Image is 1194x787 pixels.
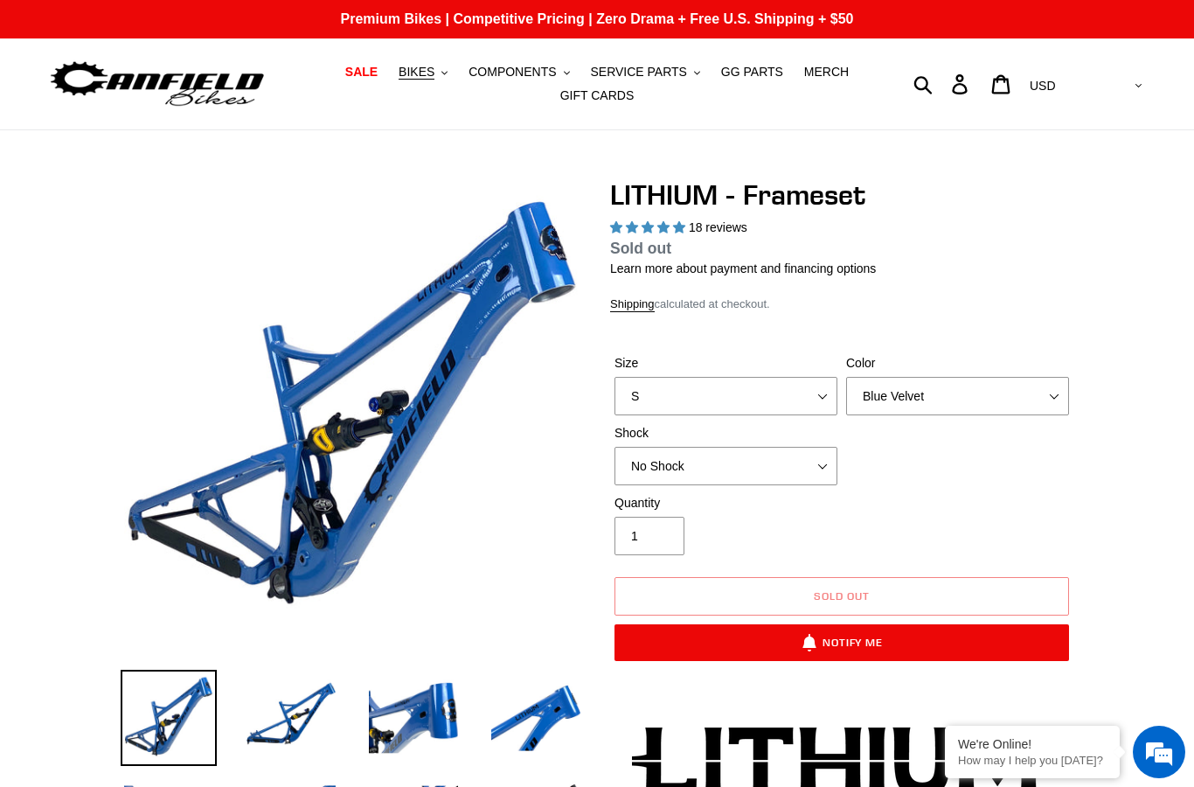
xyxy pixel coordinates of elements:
[243,670,339,766] img: Load image into Gallery viewer, LITHIUM - Frameset
[614,424,837,442] label: Shock
[795,60,857,84] a: MERCH
[814,589,870,602] span: Sold out
[614,494,837,512] label: Quantity
[846,354,1069,373] label: Color
[469,65,556,80] span: COMPONENTS
[552,84,643,108] a: GIFT CARDS
[121,670,217,766] img: Load image into Gallery viewer, LITHIUM - Frameset
[610,178,1073,212] h1: LITHIUM - Frameset
[390,60,456,84] button: BIKES
[721,65,783,80] span: GG PARTS
[614,354,837,373] label: Size
[804,65,849,80] span: MERCH
[48,57,267,112] img: Canfield Bikes
[399,65,434,80] span: BIKES
[345,65,378,80] span: SALE
[488,670,584,766] img: Load image into Gallery viewer, LITHIUM - Frameset
[689,220,747,234] span: 18 reviews
[610,261,876,275] a: Learn more about payment and financing options
[958,754,1107,767] p: How may I help you today?
[337,60,386,84] a: SALE
[614,577,1069,616] button: Sold out
[610,297,655,312] a: Shipping
[610,240,671,257] span: Sold out
[365,670,462,766] img: Load image into Gallery viewer, LITHIUM - Frameset
[460,60,578,84] button: COMPONENTS
[614,624,1069,661] button: Notify Me
[610,296,1073,313] div: calculated at checkout.
[712,60,792,84] a: GG PARTS
[958,737,1107,751] div: We're Online!
[581,60,708,84] button: SERVICE PARTS
[590,65,686,80] span: SERVICE PARTS
[560,88,635,103] span: GIFT CARDS
[610,220,689,234] span: 5.00 stars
